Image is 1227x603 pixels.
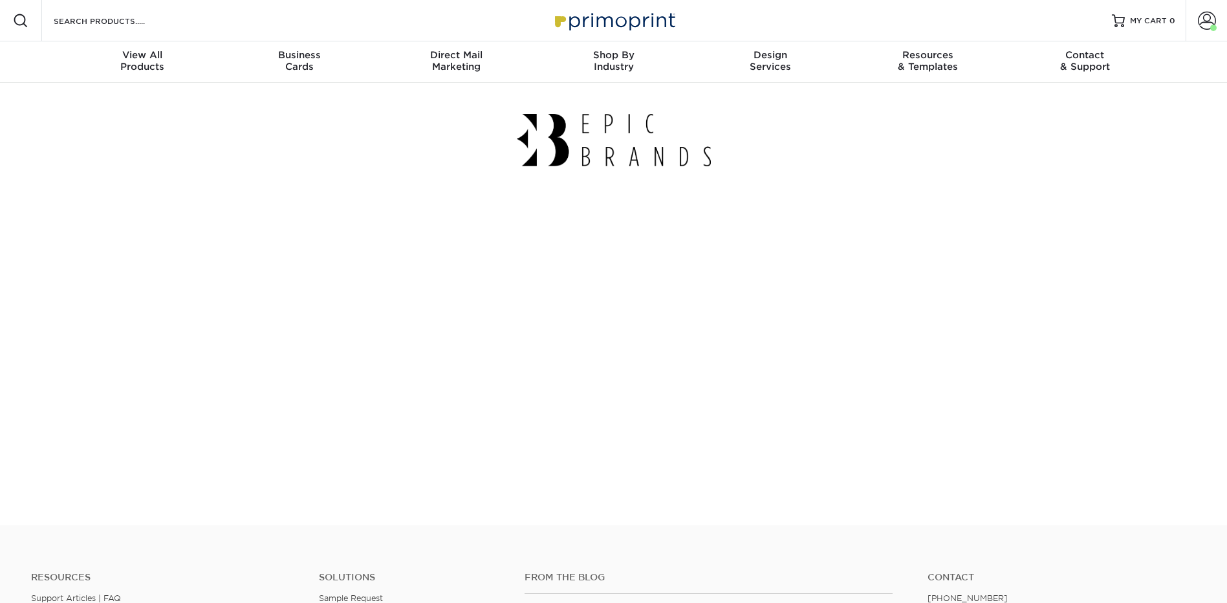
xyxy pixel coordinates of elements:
[221,49,378,61] span: Business
[692,49,849,72] div: Services
[319,572,505,583] h4: Solutions
[525,572,893,583] h4: From the Blog
[517,114,711,166] img: Epic Brands
[31,593,121,603] a: Support Articles | FAQ
[221,49,378,72] div: Cards
[52,13,179,28] input: SEARCH PRODUCTS.....
[535,49,692,72] div: Industry
[64,49,221,72] div: Products
[549,6,679,34] img: Primoprint
[221,41,378,83] a: BusinessCards
[378,49,535,72] div: Marketing
[1006,41,1164,83] a: Contact& Support
[535,41,692,83] a: Shop ByIndustry
[692,41,849,83] a: DesignServices
[1006,49,1164,61] span: Contact
[31,572,299,583] h4: Resources
[64,41,221,83] a: View AllProducts
[535,49,692,61] span: Shop By
[849,49,1006,72] div: & Templates
[319,593,383,603] a: Sample Request
[849,41,1006,83] a: Resources& Templates
[1130,16,1167,27] span: MY CART
[928,572,1196,583] a: Contact
[1169,16,1175,25] span: 0
[849,49,1006,61] span: Resources
[1006,49,1164,72] div: & Support
[928,593,1008,603] a: [PHONE_NUMBER]
[692,49,849,61] span: Design
[378,41,535,83] a: Direct MailMarketing
[64,49,221,61] span: View All
[378,49,535,61] span: Direct Mail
